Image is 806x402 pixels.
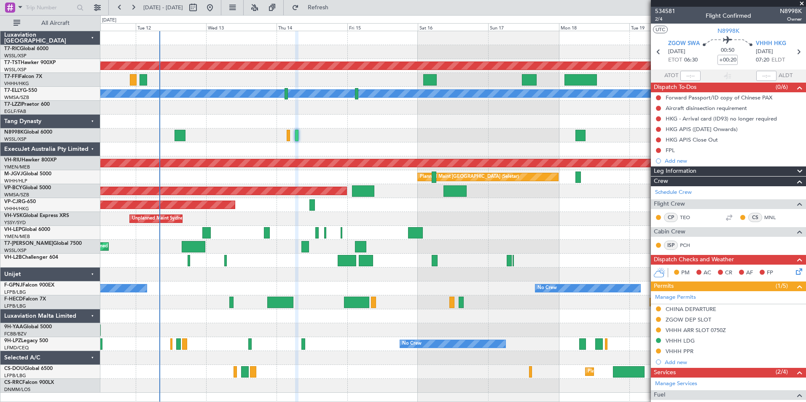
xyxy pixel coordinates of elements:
a: F-HECDFalcon 7X [4,297,46,302]
a: FCBB/BZV [4,331,27,337]
a: LFMD/CEQ [4,345,29,351]
a: T7-ELLYG-550 [4,88,37,93]
span: ELDT [771,56,785,64]
span: AF [746,269,753,277]
span: Owner [780,16,802,23]
span: FP [767,269,773,277]
a: LFPB/LBG [4,289,26,295]
div: Flight Confirmed [706,11,751,20]
a: LFPB/LBG [4,303,26,309]
div: No Crew [537,282,557,295]
a: F-GPNJFalcon 900EX [4,283,54,288]
div: Planned Maint [GEOGRAPHIC_DATA] (Seletar) [420,171,519,183]
span: N8998K [780,7,802,16]
span: Fuel [654,390,665,400]
span: F-HECD [4,297,23,302]
span: Dispatch Checks and Weather [654,255,734,265]
button: All Aircraft [9,16,91,30]
span: T7-[PERSON_NAME] [4,241,53,246]
span: [DATE] [668,48,685,56]
span: Refresh [301,5,336,11]
span: Cabin Crew [654,227,685,237]
a: WMSA/SZB [4,94,29,101]
a: YMEN/MEB [4,233,30,240]
a: T7-[PERSON_NAME]Global 7500 [4,241,82,246]
a: VHHH/HKG [4,80,29,87]
div: Tue 12 [136,23,206,31]
a: VHHH/HKG [4,206,29,212]
a: WSSL/XSP [4,53,27,59]
span: (2/4) [776,367,788,376]
span: 9H-YAA [4,324,23,330]
span: F-GPNJ [4,283,22,288]
span: 2/4 [655,16,675,23]
span: [DATE] - [DATE] [143,4,183,11]
div: Sat 16 [418,23,488,31]
span: 07:20 [756,56,769,64]
input: Trip Number [26,1,74,14]
div: FPL [666,147,675,154]
div: VHHH PPR [666,348,693,355]
div: VHHH ARR SLOT 0750Z [666,327,726,334]
span: [DATE] [756,48,773,56]
a: CS-DOUGlobal 6500 [4,366,53,371]
div: CP [664,213,678,222]
a: VH-L2BChallenger 604 [4,255,58,260]
div: ZGOW DEP SLOT [666,316,711,323]
span: 534581 [655,7,675,16]
span: T7-ELLY [4,88,23,93]
span: CS-DOU [4,366,24,371]
div: Mon 18 [559,23,629,31]
span: ETOT [668,56,682,64]
span: T7-TST [4,60,21,65]
span: VH-VSK [4,213,23,218]
span: ZGOW SWA [668,40,700,48]
span: VH-L2B [4,255,22,260]
a: Manage Services [655,380,697,388]
a: Manage Permits [655,293,696,302]
span: VH-RIU [4,158,21,163]
span: Services [654,368,676,378]
div: VHHH LDG [666,337,695,344]
a: T7-FFIFalcon 7X [4,74,42,79]
a: 9H-YAAGlobal 5000 [4,324,52,330]
span: VHHH HKG [756,40,786,48]
span: T7-LZZI [4,102,21,107]
span: Crew [654,177,668,186]
span: All Aircraft [22,20,89,26]
span: T7-RIC [4,46,20,51]
a: N8998KGlobal 6000 [4,130,52,135]
span: M-JGVJ [4,172,23,177]
span: AC [704,269,711,277]
span: ALDT [779,72,793,80]
a: DNMM/LOS [4,386,30,393]
div: HKG APIS ([DATE] Onwards) [666,126,738,133]
div: CHINA DEPARTURE [666,306,716,313]
a: VH-VSKGlobal Express XRS [4,213,69,218]
span: N8998K [717,27,739,35]
div: Fri 15 [347,23,418,31]
div: HKG APIS Close Out [666,136,718,143]
a: WMSA/SZB [4,192,29,198]
div: Thu 14 [277,23,347,31]
span: 00:50 [721,46,734,55]
span: Permits [654,281,674,291]
a: M-JGVJGlobal 5000 [4,172,51,177]
a: CS-RRCFalcon 900LX [4,380,54,385]
input: --:-- [680,71,701,81]
a: T7-LZZIPraetor 600 [4,102,50,107]
span: Flight Crew [654,199,685,209]
span: Leg Information [654,166,696,176]
span: VP-CJR [4,199,21,204]
div: [DATE] [102,17,116,24]
span: ATOT [664,72,678,80]
div: Add new [665,359,802,366]
a: T7-TSTHawker 900XP [4,60,56,65]
a: VP-CJRG-650 [4,199,36,204]
div: Unplanned Maint Sydney ([PERSON_NAME] Intl) [132,212,236,225]
div: Sun 17 [488,23,559,31]
a: Schedule Crew [655,188,692,197]
div: Planned Maint [GEOGRAPHIC_DATA] ([GEOGRAPHIC_DATA]) [588,365,720,378]
span: VH-LEP [4,227,21,232]
a: MNL [764,214,783,221]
